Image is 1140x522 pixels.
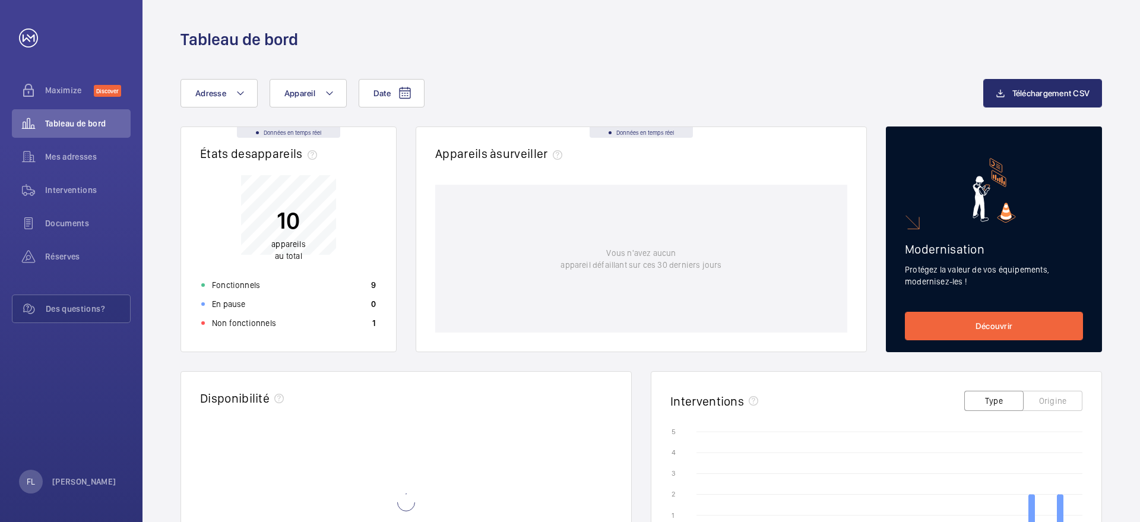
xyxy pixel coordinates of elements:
[284,88,315,98] span: Appareil
[373,88,391,98] span: Date
[45,151,131,163] span: Mes adresses
[45,251,131,262] span: Réserves
[94,85,121,97] span: Discover
[672,490,675,498] text: 2
[359,79,425,107] button: Date
[1012,88,1090,98] span: Téléchargement CSV
[672,469,676,477] text: 3
[251,146,322,161] span: appareils
[964,391,1024,411] button: Type
[271,238,306,262] p: au total
[271,205,306,235] p: 10
[905,264,1083,287] p: Protégez la valeur de vos équipements, modernisez-les !
[200,391,270,406] h2: Disponibilité
[560,247,721,271] p: Vous n'avez aucun appareil défaillant sur ces 30 derniers jours
[180,79,258,107] button: Adresse
[52,476,116,488] p: [PERSON_NAME]
[45,84,94,96] span: Maximize
[180,29,298,50] h1: Tableau de bord
[496,146,566,161] span: surveiller
[670,394,744,409] h2: Interventions
[27,476,35,488] p: FL
[212,298,245,310] p: En pause
[672,511,674,520] text: 1
[983,79,1103,107] button: Téléchargement CSV
[212,317,276,329] p: Non fonctionnels
[45,217,131,229] span: Documents
[45,118,131,129] span: Tableau de bord
[371,279,376,291] p: 9
[371,298,376,310] p: 0
[590,127,693,138] div: Données en temps réel
[905,242,1083,257] h2: Modernisation
[270,79,347,107] button: Appareil
[45,184,131,196] span: Interventions
[973,158,1016,223] img: marketing-card.svg
[200,146,322,161] h2: États des
[672,448,676,457] text: 4
[237,127,340,138] div: Données en temps réel
[672,428,676,436] text: 5
[271,239,306,249] span: appareils
[905,312,1083,340] a: Découvrir
[46,303,130,315] span: Des questions?
[195,88,226,98] span: Adresse
[1023,391,1082,411] button: Origine
[212,279,260,291] p: Fonctionnels
[435,146,567,161] h2: Appareils à
[372,317,376,329] p: 1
